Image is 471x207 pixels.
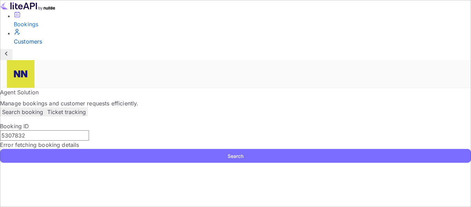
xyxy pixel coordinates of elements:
img: N/A N/A [7,60,34,88]
div: Bookings [14,20,471,28]
a: Customers [14,28,471,46]
a: Bookings [14,11,471,28]
p: Ticket tracking [47,108,86,116]
div: Customers [14,37,471,46]
p: Search booking [2,108,43,116]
